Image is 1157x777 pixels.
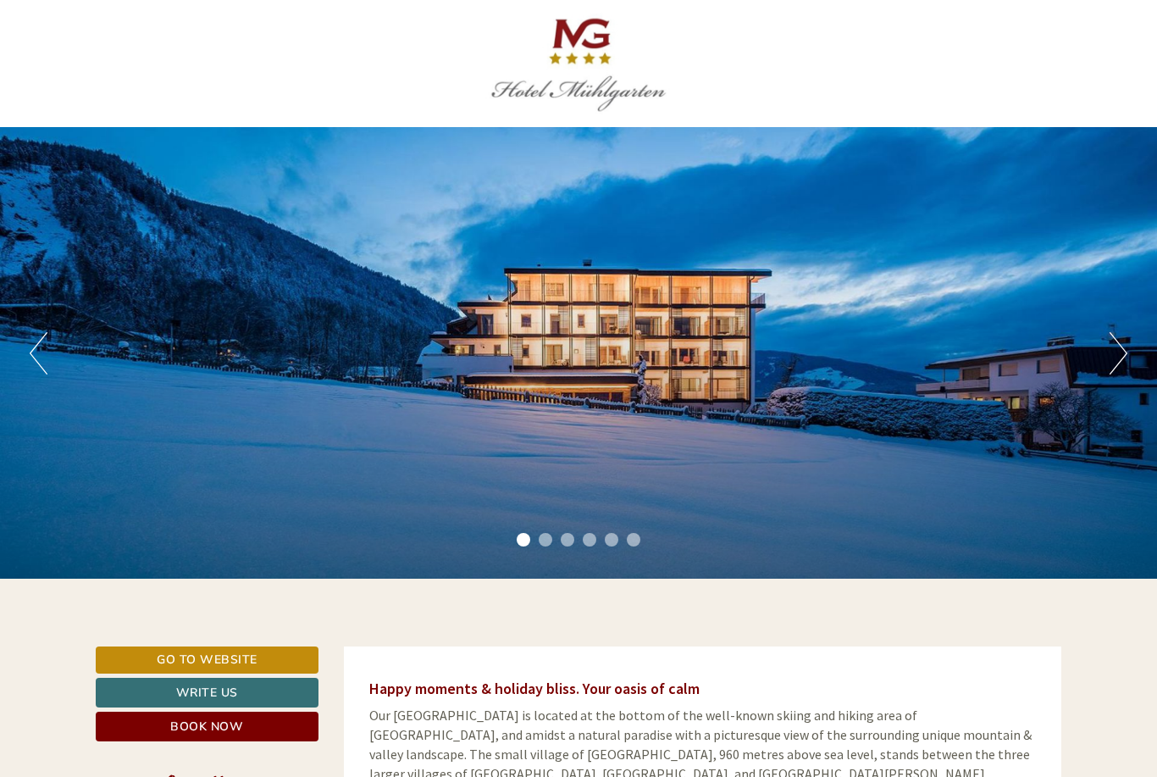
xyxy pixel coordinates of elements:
[96,712,318,741] a: Book now
[369,679,700,698] span: Happy moments & holiday bliss. Your oasis of calm
[96,647,318,674] a: Go to website
[1110,332,1127,375] button: Next
[96,678,318,708] a: Write us
[30,332,47,375] button: Previous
